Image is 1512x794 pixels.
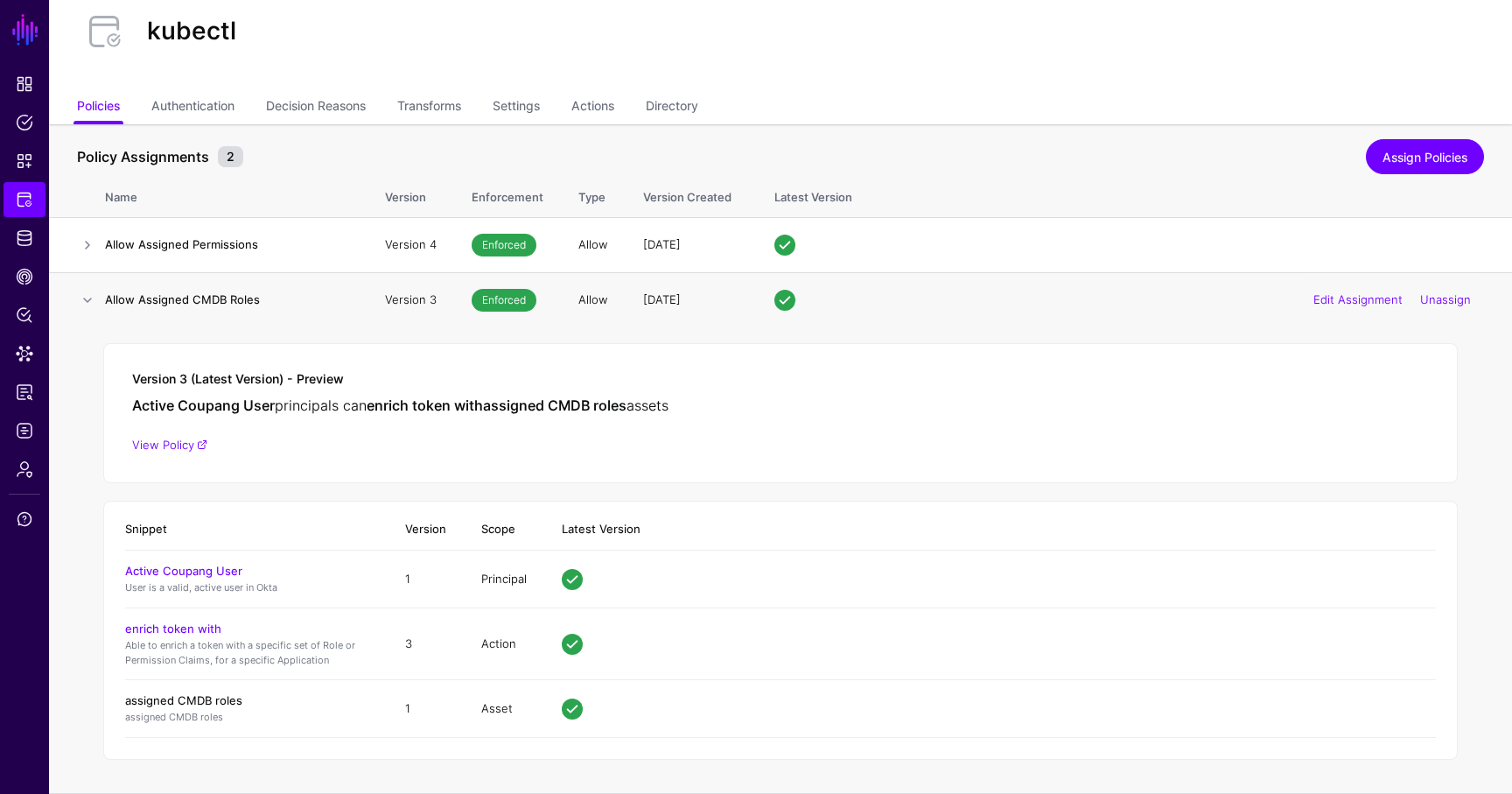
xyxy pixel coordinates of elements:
[643,292,681,306] span: [DATE]
[367,217,454,272] td: Version 4
[125,710,370,725] p: assigned CMDB roles
[132,438,207,452] a: View Policy
[472,234,536,256] span: Enforced
[626,172,757,217] th: Version Created
[3,105,45,140] a: Policies
[16,152,33,170] span: Snippets
[483,397,626,414] strong: assigned CMDB roles
[125,693,242,707] a: assigned CMDB roles
[367,397,483,414] strong: enrich token with
[544,509,1436,551] th: Latest Version
[132,397,275,414] strong: Active Coupang User
[464,608,544,679] td: Action
[3,336,45,371] a: Data Lens
[16,114,33,131] span: Policies
[73,146,213,167] span: Policy Assignments
[16,268,33,285] span: CAEP Hub
[1420,292,1471,306] a: Unassign
[493,91,540,124] a: Settings
[16,229,33,247] span: Identity Data Fabric
[275,397,367,414] span: principals can
[388,608,464,679] td: 3
[125,509,388,551] th: Snippet
[77,91,120,124] a: Policies
[16,345,33,362] span: Data Lens
[147,17,236,46] h2: kubectl
[105,172,367,217] th: Name
[646,91,698,124] a: Directory
[16,510,33,528] span: Support
[151,91,234,124] a: Authentication
[3,221,45,256] a: Identity Data Fabric
[454,172,561,217] th: Enforcement
[397,91,461,124] a: Transforms
[464,509,544,551] th: Scope
[571,91,614,124] a: Actions
[10,11,40,49] a: SGNL
[464,680,544,738] td: Asset
[16,422,33,439] span: Logs
[1366,139,1484,174] a: Assign Policies
[388,680,464,738] td: 1
[367,172,454,217] th: Version
[16,383,33,401] span: Access Reporting
[125,580,370,595] p: User is a valid, active user in Okta
[3,452,45,487] a: Admin
[561,272,626,327] td: Allow
[388,551,464,608] td: 1
[125,622,221,636] a: enrich token with
[3,413,45,448] a: Logs
[105,292,350,307] h4: Allow Assigned CMDB Roles
[105,236,350,252] h4: Allow Assigned Permissions
[3,67,45,102] a: Dashboard
[367,272,454,327] td: Version 3
[125,564,242,578] a: Active Coupang User
[132,372,1429,387] h5: Version 3 (Latest Version) - Preview
[16,75,33,93] span: Dashboard
[643,237,681,251] span: [DATE]
[16,306,33,324] span: Policy Lens
[125,638,370,667] p: Able to enrich a token with a specific set of Role or Permission Claims, for a specific Application
[1313,292,1403,306] a: Edit Assignment
[626,397,668,414] span: assets
[472,289,536,312] span: Enforced
[388,509,464,551] th: Version
[3,298,45,333] a: Policy Lens
[218,146,243,167] small: 2
[16,460,33,478] span: Admin
[3,375,45,410] a: Access Reporting
[16,191,33,208] span: Protected Systems
[464,551,544,608] td: Principal
[266,91,366,124] a: Decision Reasons
[757,172,1512,217] th: Latest Version
[3,144,45,179] a: Snippets
[561,217,626,272] td: Allow
[3,259,45,294] a: CAEP Hub
[561,172,626,217] th: Type
[3,182,45,217] a: Protected Systems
